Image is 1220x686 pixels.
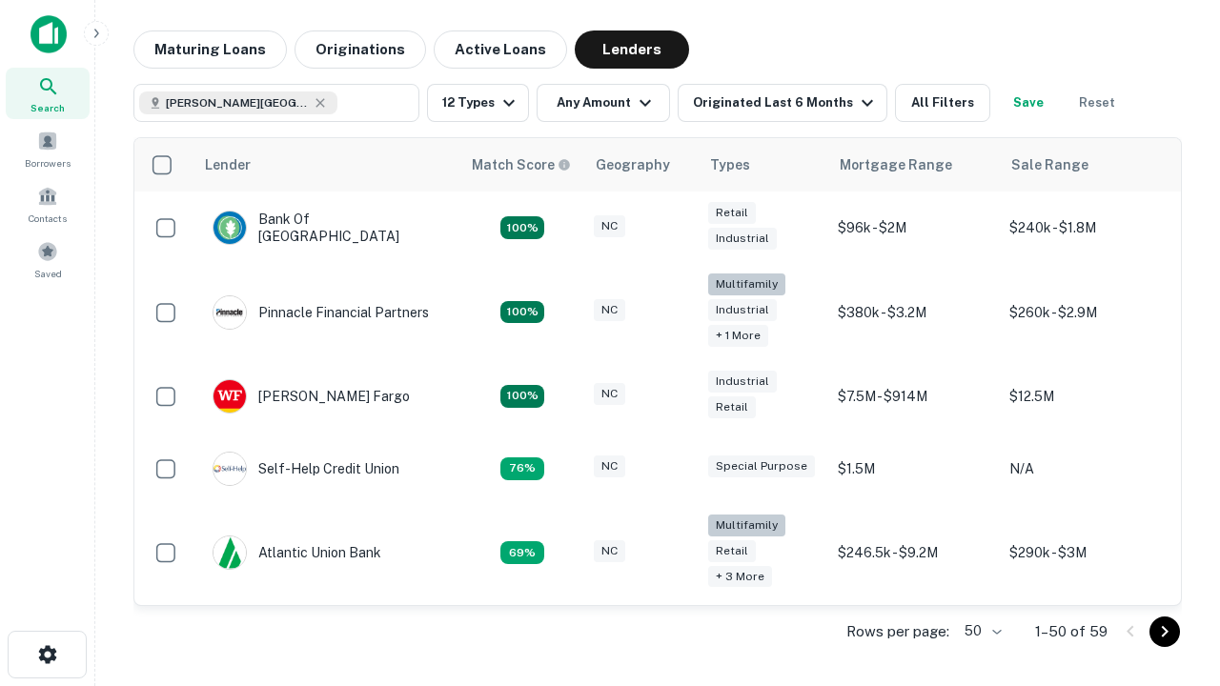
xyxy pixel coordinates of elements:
[828,433,1000,505] td: $1.5M
[427,84,529,122] button: 12 Types
[998,84,1059,122] button: Save your search to get updates of matches that match your search criteria.
[1067,84,1128,122] button: Reset
[213,536,246,569] img: picture
[693,91,879,114] div: Originated Last 6 Months
[460,138,584,192] th: Capitalize uses an advanced AI algorithm to match your search with the best lender. The match sco...
[828,264,1000,360] td: $380k - $3.2M
[295,30,426,69] button: Originations
[213,295,429,330] div: Pinnacle Financial Partners
[708,371,777,393] div: Industrial
[957,617,1005,645] div: 50
[594,215,625,237] div: NC
[1125,473,1220,564] iframe: Chat Widget
[594,455,625,477] div: NC
[840,153,952,176] div: Mortgage Range
[472,154,567,175] h6: Match Score
[500,457,544,480] div: Matching Properties: 11, hasApolloMatch: undefined
[1000,360,1171,433] td: $12.5M
[30,100,65,115] span: Search
[6,233,90,285] a: Saved
[828,360,1000,433] td: $7.5M - $914M
[1011,153,1088,176] div: Sale Range
[537,84,670,122] button: Any Amount
[6,123,90,174] a: Borrowers
[500,301,544,324] div: Matching Properties: 26, hasApolloMatch: undefined
[1000,264,1171,360] td: $260k - $2.9M
[205,153,251,176] div: Lender
[708,455,815,477] div: Special Purpose
[895,84,990,122] button: All Filters
[1149,616,1180,647] button: Go to next page
[166,94,309,111] span: [PERSON_NAME][GEOGRAPHIC_DATA], [GEOGRAPHIC_DATA]
[6,68,90,119] a: Search
[708,566,772,588] div: + 3 more
[708,396,756,418] div: Retail
[213,379,410,414] div: [PERSON_NAME] Fargo
[828,505,1000,601] td: $246.5k - $9.2M
[710,153,750,176] div: Types
[133,30,287,69] button: Maturing Loans
[213,535,381,570] div: Atlantic Union Bank
[708,325,768,347] div: + 1 more
[708,299,777,321] div: Industrial
[213,296,246,329] img: picture
[434,30,567,69] button: Active Loans
[828,138,1000,192] th: Mortgage Range
[594,383,625,405] div: NC
[708,514,785,536] div: Multifamily
[575,30,689,69] button: Lenders
[25,155,71,171] span: Borrowers
[594,540,625,562] div: NC
[594,299,625,321] div: NC
[29,211,67,226] span: Contacts
[500,385,544,408] div: Matching Properties: 15, hasApolloMatch: undefined
[34,266,62,281] span: Saved
[30,15,67,53] img: capitalize-icon.png
[213,211,441,245] div: Bank Of [GEOGRAPHIC_DATA]
[708,202,756,224] div: Retail
[1000,192,1171,264] td: $240k - $1.8M
[584,138,699,192] th: Geography
[1000,505,1171,601] td: $290k - $3M
[1000,433,1171,505] td: N/A
[500,541,544,564] div: Matching Properties: 10, hasApolloMatch: undefined
[1000,138,1171,192] th: Sale Range
[213,452,399,486] div: Self-help Credit Union
[846,620,949,643] p: Rows per page:
[6,178,90,230] a: Contacts
[1035,620,1108,643] p: 1–50 of 59
[213,453,246,485] img: picture
[596,153,670,176] div: Geography
[193,138,460,192] th: Lender
[213,380,246,413] img: picture
[678,84,887,122] button: Originated Last 6 Months
[699,138,828,192] th: Types
[708,540,756,562] div: Retail
[708,228,777,250] div: Industrial
[213,212,246,244] img: picture
[828,192,1000,264] td: $96k - $2M
[708,273,785,295] div: Multifamily
[472,154,571,175] div: Capitalize uses an advanced AI algorithm to match your search with the best lender. The match sco...
[500,216,544,239] div: Matching Properties: 15, hasApolloMatch: undefined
